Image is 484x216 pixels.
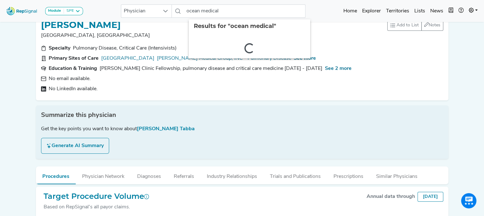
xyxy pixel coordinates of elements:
span: See 2 more [325,66,352,71]
div: Lahey Clinic Fellowship, pulmonary disease and critical care medicine 2006 - 2007 [100,65,322,72]
button: Intel Book [446,5,456,17]
div: [DATE] [417,192,443,202]
div: Based on RepSignal's all payor claims. [44,203,149,211]
div: Education & Training [49,65,97,72]
button: Generate AI Summary [41,138,109,154]
a: Lists [412,5,428,17]
span: Notes [429,23,440,28]
button: Prescriptions [327,166,370,184]
p: [GEOGRAPHIC_DATA], [GEOGRAPHIC_DATA] [41,32,387,39]
button: Physician Network [76,166,131,184]
div: Primary Sites of Care [49,55,99,62]
button: Notes [421,20,443,31]
button: Similar Physicians [370,166,424,184]
span: See more [294,56,316,61]
h1: [PERSON_NAME] [41,20,121,30]
span: No email available. [49,75,91,83]
button: Trials and Publications [263,166,327,184]
strong: Module [48,9,61,13]
span: Summarize this physician [41,111,116,120]
a: [PERSON_NAME] Medical Group, INC - Pulmonary Disease [157,55,291,62]
h2: Target Procedure Volume [44,192,149,201]
button: Referrals [167,166,200,184]
span: No LinkedIn available. [49,85,98,93]
span: Add to List [396,22,419,29]
button: Procedures [36,166,76,184]
span: Results for "ocean medical" [194,23,276,30]
a: Territories [383,5,412,17]
div: Specialty [49,44,70,52]
button: Industry Relationships [200,166,263,184]
button: Add to List [387,20,422,31]
a: News [428,5,446,17]
div: Pulmonary Disease, Critical Care (Intensivists) [73,44,177,52]
a: Explorer [360,5,383,17]
div: Annual data through [367,193,415,200]
input: Search a physician [184,4,305,18]
a: [GEOGRAPHIC_DATA] [101,55,154,62]
div: Get the key points you want to know about [41,125,443,133]
button: ModuleSPE [45,7,83,15]
span: Physician [121,5,159,17]
a: Home [341,5,360,17]
span: [PERSON_NAME] Tabba [137,126,195,132]
div: toolbar [387,20,443,31]
button: Diagnoses [131,166,167,184]
div: SPE [64,9,74,14]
